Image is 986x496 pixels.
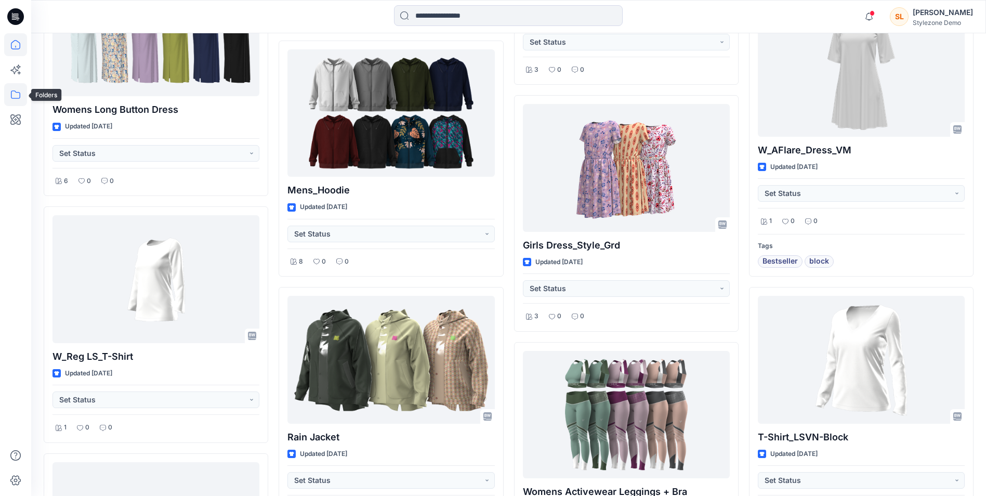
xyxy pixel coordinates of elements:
p: T-Shirt_LSVN-Block [758,430,965,445]
p: 3 [534,311,538,322]
p: Updated [DATE] [300,449,347,460]
p: Tags [758,241,965,252]
p: 0 [557,64,561,75]
a: Mens_Hoodie [287,49,494,177]
p: Womens Long Button Dress [52,102,259,117]
a: Womens Activewear Leggings + Bra [523,351,730,478]
p: Updated [DATE] [535,257,583,268]
p: 0 [813,216,818,227]
p: 0 [557,311,561,322]
p: W_Reg LS_T-Shirt [52,349,259,364]
p: Updated [DATE] [65,121,112,132]
p: 0 [110,176,114,187]
p: W_AFlare_Dress_VM [758,143,965,158]
p: Updated [DATE] [770,162,818,173]
p: 0 [87,176,91,187]
p: 0 [322,256,326,267]
p: 0 [580,311,584,322]
p: 1 [769,216,772,227]
span: Bestseller [762,255,798,268]
a: W_AFlare_Dress_VM [758,9,965,136]
p: Girls Dress_Style_Grd [523,238,730,253]
div: [PERSON_NAME] [913,6,973,19]
p: 0 [108,422,112,433]
p: 0 [580,64,584,75]
p: 3 [534,64,538,75]
p: Updated [DATE] [300,202,347,213]
a: Rain Jacket [287,296,494,423]
p: 0 [345,256,349,267]
p: Updated [DATE] [770,449,818,460]
p: 0 [85,422,89,433]
p: Mens_Hoodie [287,183,494,198]
p: Rain Jacket [287,430,494,445]
a: W_Reg LS_T-Shirt [52,215,259,343]
p: 6 [64,176,68,187]
p: 1 [64,422,67,433]
div: SL [890,7,909,26]
p: 0 [791,216,795,227]
p: 8 [299,256,303,267]
a: T-Shirt_LSVN-Block [758,296,965,423]
p: Updated [DATE] [65,368,112,379]
div: Stylezone Demo [913,19,973,27]
a: Girls Dress_Style_Grd [523,104,730,231]
span: block [809,255,829,268]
